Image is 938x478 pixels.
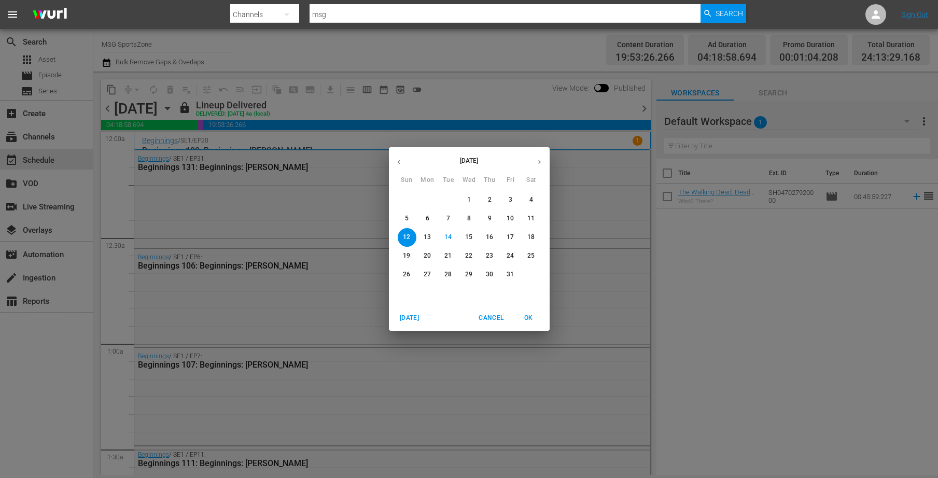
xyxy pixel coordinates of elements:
[460,175,479,186] span: Wed
[501,228,520,247] button: 17
[507,214,514,223] p: 10
[516,313,541,324] span: OK
[439,265,458,284] button: 28
[522,191,541,209] button: 4
[424,251,431,260] p: 20
[403,270,410,279] p: 26
[439,209,458,228] button: 7
[460,265,479,284] button: 29
[481,228,499,247] button: 16
[501,265,520,284] button: 31
[716,4,743,23] span: Search
[405,214,409,223] p: 5
[486,251,493,260] p: 23
[460,228,479,247] button: 15
[481,209,499,228] button: 9
[501,209,520,228] button: 10
[501,191,520,209] button: 3
[418,228,437,247] button: 13
[460,209,479,228] button: 8
[465,251,472,260] p: 22
[512,310,545,327] button: OK
[507,233,514,242] p: 17
[460,191,479,209] button: 1
[527,233,535,242] p: 18
[507,270,514,279] p: 31
[486,270,493,279] p: 30
[424,233,431,242] p: 13
[481,247,499,265] button: 23
[398,228,416,247] button: 12
[418,175,437,186] span: Mon
[426,214,429,223] p: 6
[444,251,452,260] p: 21
[403,251,410,260] p: 19
[522,247,541,265] button: 25
[509,195,512,204] p: 3
[527,214,535,223] p: 11
[393,310,426,327] button: [DATE]
[439,228,458,247] button: 14
[501,247,520,265] button: 24
[439,175,458,186] span: Tue
[501,175,520,186] span: Fri
[529,195,533,204] p: 4
[481,175,499,186] span: Thu
[488,195,492,204] p: 2
[403,233,410,242] p: 12
[522,228,541,247] button: 18
[418,265,437,284] button: 27
[444,270,452,279] p: 28
[25,3,75,27] img: ans4CAIJ8jUAAAAAAAAAAAAAAAAAAAAAAAAgQb4GAAAAAAAAAAAAAAAAAAAAAAAAJMjXAAAAAAAAAAAAAAAAAAAAAAAAgAT5G...
[397,313,422,324] span: [DATE]
[479,313,503,324] span: Cancel
[474,310,508,327] button: Cancel
[398,265,416,284] button: 26
[398,209,416,228] button: 5
[439,247,458,265] button: 21
[467,195,471,204] p: 1
[522,175,541,186] span: Sat
[467,214,471,223] p: 8
[488,214,492,223] p: 9
[481,191,499,209] button: 2
[527,251,535,260] p: 25
[409,156,529,165] p: [DATE]
[465,270,472,279] p: 29
[424,270,431,279] p: 27
[446,214,450,223] p: 7
[444,233,452,242] p: 14
[507,251,514,260] p: 24
[460,247,479,265] button: 22
[418,209,437,228] button: 6
[398,247,416,265] button: 19
[418,247,437,265] button: 20
[398,175,416,186] span: Sun
[6,8,19,21] span: menu
[481,265,499,284] button: 30
[465,233,472,242] p: 15
[901,10,928,19] a: Sign Out
[486,233,493,242] p: 16
[522,209,541,228] button: 11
